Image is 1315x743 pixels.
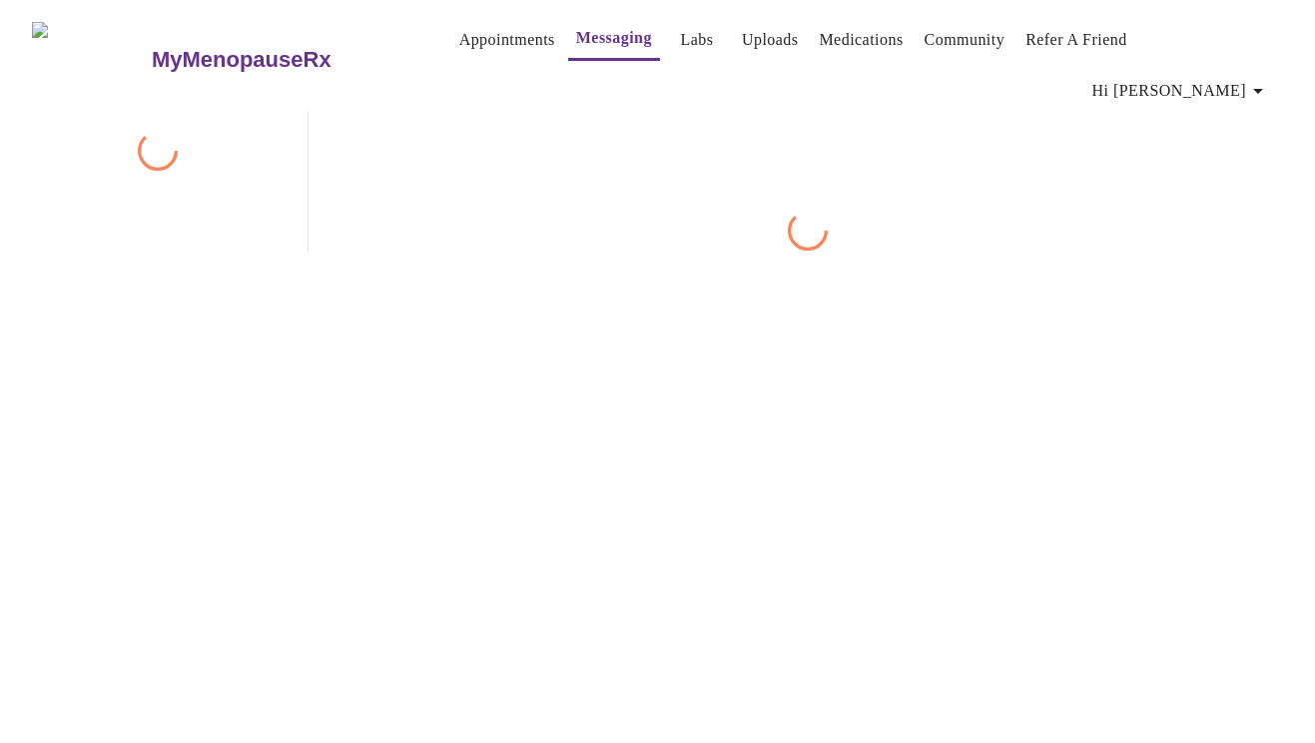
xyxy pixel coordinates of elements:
[32,22,149,97] img: MyMenopauseRx Logo
[459,26,555,54] a: Appointments
[1084,71,1278,111] button: Hi [PERSON_NAME]
[665,20,729,60] button: Labs
[742,26,799,54] a: Uploads
[152,47,331,73] h3: MyMenopauseRx
[1025,26,1127,54] a: Refer a Friend
[1017,20,1135,60] button: Refer a Friend
[917,20,1013,60] button: Community
[734,20,807,60] button: Uploads
[451,20,563,60] button: Appointments
[149,25,410,95] a: MyMenopauseRx
[819,26,903,54] a: Medications
[680,26,713,54] a: Labs
[576,24,652,52] a: Messaging
[1092,77,1270,105] span: Hi [PERSON_NAME]
[925,26,1005,54] a: Community
[811,20,911,60] button: Medications
[568,18,660,61] button: Messaging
